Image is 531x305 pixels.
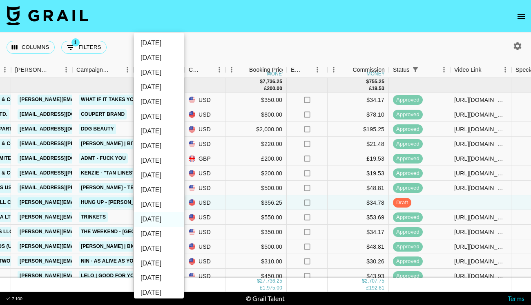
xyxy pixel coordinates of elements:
li: [DATE] [134,183,184,197]
li: [DATE] [134,51,184,65]
li: [DATE] [134,80,184,95]
li: [DATE] [134,197,184,212]
li: [DATE] [134,109,184,124]
li: [DATE] [134,168,184,183]
li: [DATE] [134,212,184,227]
li: [DATE] [134,36,184,51]
li: [DATE] [134,227,184,241]
li: [DATE] [134,95,184,109]
li: [DATE] [134,241,184,256]
li: [DATE] [134,271,184,285]
li: [DATE] [134,153,184,168]
li: [DATE] [134,139,184,153]
li: [DATE] [134,124,184,139]
li: [DATE] [134,285,184,300]
li: [DATE] [134,256,184,271]
li: [DATE] [134,65,184,80]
